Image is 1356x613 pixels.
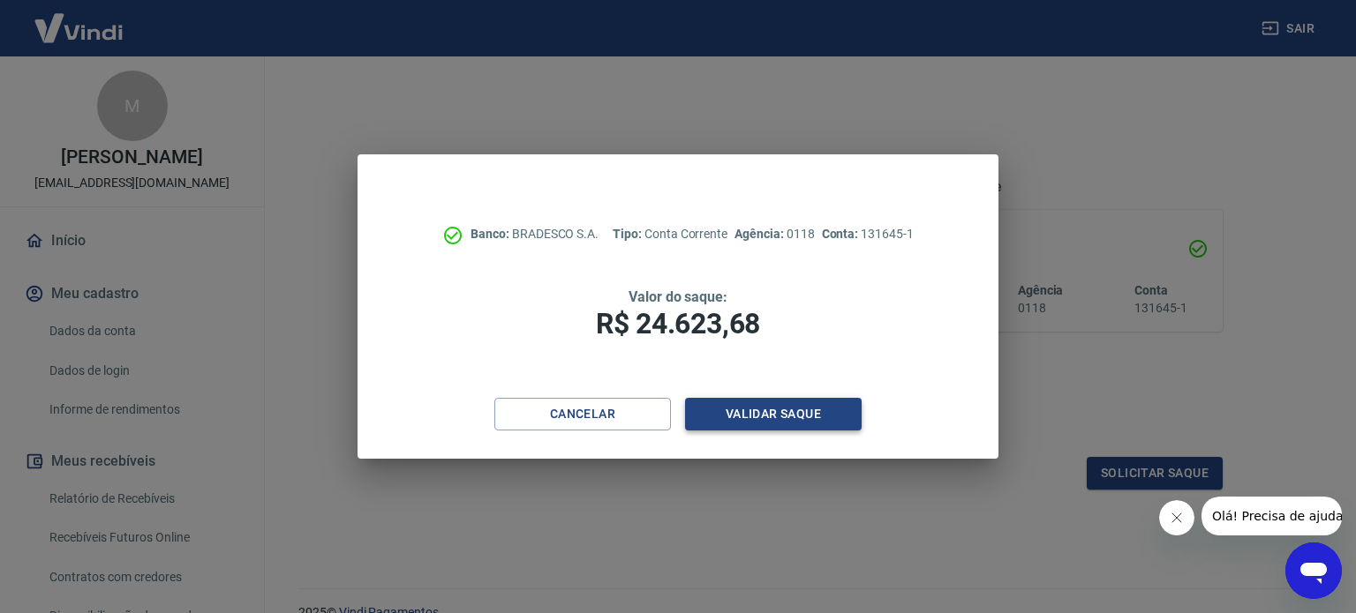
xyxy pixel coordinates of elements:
span: Agência: [734,227,787,241]
button: Validar saque [685,398,862,430]
span: Tipo: [613,227,644,241]
span: Olá! Precisa de ajuda? [11,12,148,26]
span: Valor do saque: [629,288,727,305]
span: Banco: [471,227,512,241]
p: 131645-1 [822,225,914,243]
span: R$ 24.623,68 [596,307,760,340]
p: Conta Corrente [613,225,727,243]
p: 0118 [734,225,814,243]
p: BRADESCO S.A. [471,225,599,243]
button: Cancelar [494,398,671,430]
iframe: Botão para abrir a janela de mensagens [1285,542,1342,599]
iframe: Mensagem da empresa [1202,497,1342,535]
span: Conta: [822,227,862,241]
iframe: Fechar mensagem [1159,500,1194,535]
